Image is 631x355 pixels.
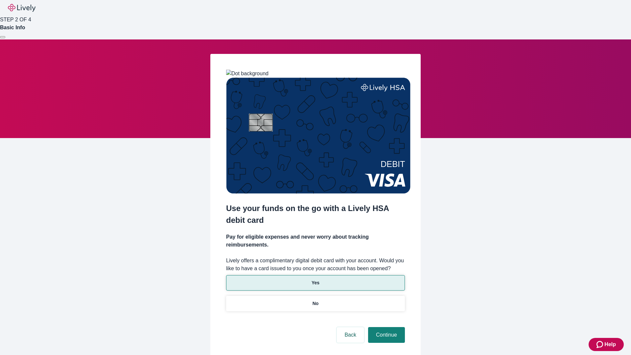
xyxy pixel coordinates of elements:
[226,296,405,311] button: No
[226,275,405,291] button: Yes
[226,70,269,78] img: Dot background
[312,279,319,286] p: Yes
[313,300,319,307] p: No
[589,338,624,351] button: Zendesk support iconHelp
[226,78,410,194] img: Debit card
[8,4,35,12] img: Lively
[226,202,405,226] h2: Use your funds on the go with a Lively HSA debit card
[368,327,405,343] button: Continue
[596,341,604,348] svg: Zendesk support icon
[604,341,616,348] span: Help
[226,257,405,272] label: Lively offers a complimentary digital debit card with your account. Would you like to have a card...
[226,233,405,249] h4: Pay for eligible expenses and never worry about tracking reimbursements.
[337,327,364,343] button: Back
